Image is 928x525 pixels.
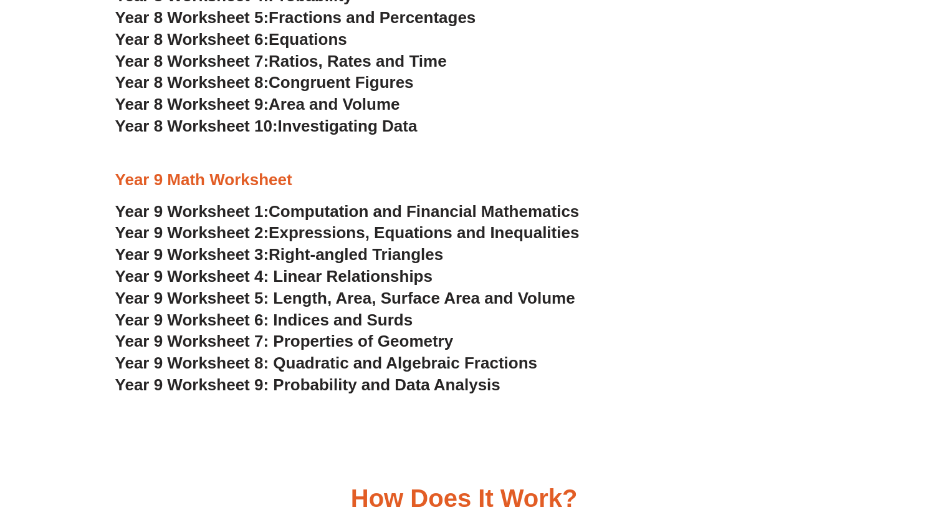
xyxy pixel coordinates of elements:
span: Year 8 Worksheet 8: [115,73,269,92]
a: Year 8 Worksheet 8:Congruent Figures [115,73,414,92]
span: Year 8 Worksheet 9: [115,95,269,113]
a: Year 9 Worksheet 7: Properties of Geometry [115,332,454,350]
a: Year 9 Worksheet 8: Quadratic and Algebraic Fractions [115,354,537,372]
h3: Year 9 Math Worksheet [115,170,813,191]
a: Year 9 Worksheet 2:Expressions, Equations and Inequalities [115,223,580,242]
span: Equations [269,30,347,49]
a: Year 9 Worksheet 9: Probability and Data Analysis [115,375,500,394]
a: Year 9 Worksheet 3:Right-angled Triangles [115,245,444,264]
iframe: Chat Widget [720,384,928,525]
span: Year 8 Worksheet 6: [115,30,269,49]
span: Year 9 Worksheet 3: [115,245,269,264]
a: Year 9 Worksheet 4: Linear Relationships [115,267,433,286]
span: Year 9 Worksheet 1: [115,202,269,221]
a: Year 8 Worksheet 5:Fractions and Percentages [115,8,476,27]
a: Year 8 Worksheet 6:Equations [115,30,347,49]
span: Year 8 Worksheet 5: [115,8,269,27]
span: Right-angled Triangles [269,245,443,264]
span: Expressions, Equations and Inequalities [269,223,579,242]
a: Year 8 Worksheet 9:Area and Volume [115,95,400,113]
span: Area and Volume [269,95,399,113]
span: Computation and Financial Mathematics [269,202,579,221]
h3: How Does it Work? [351,486,578,511]
span: Year 8 Worksheet 10: [115,117,278,135]
span: Congruent Figures [269,73,413,92]
span: Year 8 Worksheet 7: [115,52,269,70]
span: Year 9 Worksheet 2: [115,223,269,242]
span: Investigating Data [277,117,417,135]
span: Fractions and Percentages [269,8,476,27]
a: Year 9 Worksheet 5: Length, Area, Surface Area and Volume [115,289,575,307]
a: Year 8 Worksheet 10:Investigating Data [115,117,418,135]
a: Year 9 Worksheet 1:Computation and Financial Mathematics [115,202,580,221]
span: Ratios, Rates and Time [269,52,446,70]
a: Year 9 Worksheet 6: Indices and Surds [115,311,413,329]
a: Year 8 Worksheet 7:Ratios, Rates and Time [115,52,447,70]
